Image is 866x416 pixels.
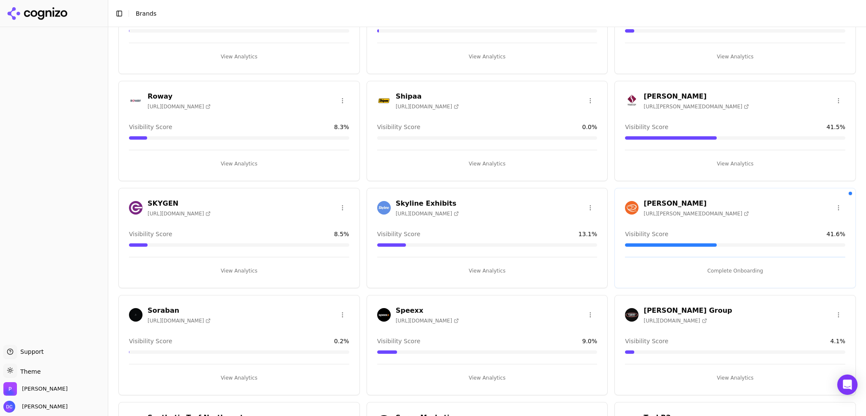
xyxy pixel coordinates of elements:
[136,10,156,17] span: Brands
[396,91,459,102] h3: Shipaa
[396,306,459,316] h3: Speexx
[625,50,845,63] button: View Analytics
[129,50,349,63] button: View Analytics
[136,9,842,18] nav: breadcrumb
[377,94,391,107] img: Shipaa
[625,230,668,238] span: Visibility Score
[625,371,845,385] button: View Analytics
[377,371,597,385] button: View Analytics
[377,264,597,278] button: View Analytics
[644,103,749,110] span: [URL][PERSON_NAME][DOMAIN_NAME]
[644,317,707,324] span: [URL][DOMAIN_NAME]
[129,264,349,278] button: View Analytics
[3,401,68,413] button: Open user button
[644,91,749,102] h3: [PERSON_NAME]
[148,306,211,316] h3: Soraban
[830,337,845,345] span: 4.1 %
[17,368,41,375] span: Theme
[377,337,420,345] span: Visibility Score
[625,123,668,131] span: Visibility Score
[3,382,68,396] button: Open organization switcher
[129,94,143,107] img: Roway
[396,198,459,209] h3: Skyline Exhibits
[129,157,349,171] button: View Analytics
[129,308,143,322] img: Soraban
[148,91,211,102] h3: Roway
[148,103,211,110] span: [URL][DOMAIN_NAME]
[396,210,459,217] span: [URL][DOMAIN_NAME]
[578,230,597,238] span: 13.1 %
[827,230,845,238] span: 41.6 %
[22,385,68,393] span: Perrill
[837,375,858,395] div: Open Intercom Messenger
[377,230,420,238] span: Visibility Score
[129,123,172,131] span: Visibility Score
[129,337,172,345] span: Visibility Score
[625,264,845,278] button: Complete Onboarding
[334,337,349,345] span: 0.2 %
[334,123,349,131] span: 8.3 %
[148,210,211,217] span: [URL][DOMAIN_NAME]
[377,123,420,131] span: Visibility Score
[396,317,459,324] span: [URL][DOMAIN_NAME]
[625,308,639,322] img: Steffes Group
[377,308,391,322] img: Speexx
[148,317,211,324] span: [URL][DOMAIN_NAME]
[644,198,749,209] h3: [PERSON_NAME]
[625,337,668,345] span: Visibility Score
[582,337,597,345] span: 9.0 %
[129,201,143,215] img: SKYGEN
[396,103,459,110] span: [URL][DOMAIN_NAME]
[3,382,17,396] img: Perrill
[644,306,732,316] h3: [PERSON_NAME] Group
[377,50,597,63] button: View Analytics
[17,347,44,356] span: Support
[827,123,845,131] span: 41.5 %
[129,230,172,238] span: Visibility Score
[129,371,349,385] button: View Analytics
[19,403,68,410] span: [PERSON_NAME]
[148,198,211,209] h3: SKYGEN
[644,210,749,217] span: [URL][PERSON_NAME][DOMAIN_NAME]
[377,201,391,215] img: Skyline Exhibits
[334,230,349,238] span: 8.5 %
[625,94,639,107] img: Simonton
[3,401,15,413] img: Dan Cole
[625,157,845,171] button: View Analytics
[582,123,597,131] span: 0.0 %
[625,201,639,215] img: Smalley
[377,157,597,171] button: View Analytics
